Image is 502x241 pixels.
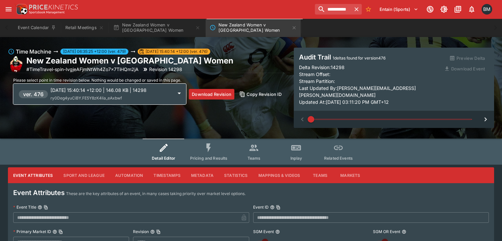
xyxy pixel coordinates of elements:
[133,229,149,234] p: Revision
[109,19,204,37] button: New Zealand Women v [GEOGRAPHIC_DATA] Women
[143,139,360,165] div: Event type filters
[253,167,306,183] button: Mappings & Videos
[50,96,122,100] span: ry0Deg4yuCiBY.FE5Y8zK4lia_eAxbwf
[29,5,78,10] img: PriceKinetics
[482,4,492,15] div: Byron Monk
[373,229,400,234] p: SGM OR Event
[206,19,301,37] button: New Zealand Women v Spain Women
[189,89,234,100] button: Download Revision
[143,49,210,55] span: [DATE] 15:40:14 +12:00 (ver. 476)
[363,4,374,15] button: No Bookmarks
[424,3,436,15] button: Connected to PK
[324,156,353,161] span: Related Events
[52,229,57,234] button: Primary Market IDCopy To Clipboard
[149,66,182,73] p: Revision 14298
[275,229,280,234] button: SGM Event
[438,3,450,15] button: Toggle light/dark mode
[452,3,464,15] button: Documentation
[13,229,51,234] p: Primary Market ID
[480,2,494,17] button: Byron Monk
[66,190,246,197] p: These are the key attributes of an event, in many cases taking priority over market level options.
[3,3,15,15] button: open drawer
[44,205,48,210] button: Copy To Clipboard
[110,167,149,183] button: Automation
[376,4,422,15] button: Select Tenant
[13,78,181,83] span: Please select point in time revision below. Nothing would be changed or saved in this page.
[253,204,269,210] p: Event ID
[299,71,440,105] p: Stream Offset: Stream Partition: Last Updated By: [PERSON_NAME][EMAIL_ADDRESS][PERSON_NAME][DOMAI...
[26,56,233,66] h2: Copy To Clipboard
[60,49,128,55] span: [DATE] 06:35:25 +12:00 (ver. 479)
[186,167,219,183] button: Metadata
[14,19,60,37] button: Event Calendar
[61,19,108,37] button: Retail Meetings
[305,167,335,183] button: Teams
[290,156,302,161] span: Inplay
[190,156,228,161] span: Pricing and Results
[253,229,274,234] p: SGM Event
[335,167,365,183] button: Markets
[248,156,261,161] span: Teams
[8,56,24,72] img: rugby_union.png
[8,167,58,183] button: Event Attributes
[237,89,284,100] button: Copy Revision ID
[315,4,351,15] input: search
[299,64,345,71] p: Delta Revision: 14298
[402,229,406,234] button: SGM OR Event
[152,156,175,161] span: Detail Editor
[150,229,155,234] button: RevisionCopy To Clipboard
[26,66,139,73] p: Copy To Clipboard
[13,204,36,210] p: Event Title
[276,205,281,210] button: Copy To Clipboard
[156,229,161,234] button: Copy To Clipboard
[148,167,186,183] button: Timestamps
[23,90,44,98] h6: ver. 476
[58,167,110,183] button: Sport and League
[58,229,63,234] button: Copy To Clipboard
[15,3,28,16] img: PriceKinetics Logo
[50,87,173,94] p: [DATE] 15:40:14 +12:00 | 146.08 KB | 14298
[333,56,385,60] span: 1 deltas found for version 476
[29,11,65,14] img: Sportsbook Management
[13,188,65,197] h4: Event Attributes
[466,3,478,15] button: Notifications
[270,205,275,210] button: Event IDCopy To Clipboard
[16,48,51,56] h6: Time Machine
[299,53,440,61] h4: Audit Trail
[38,205,42,210] button: Event TitleCopy To Clipboard
[219,167,253,183] button: Statistics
